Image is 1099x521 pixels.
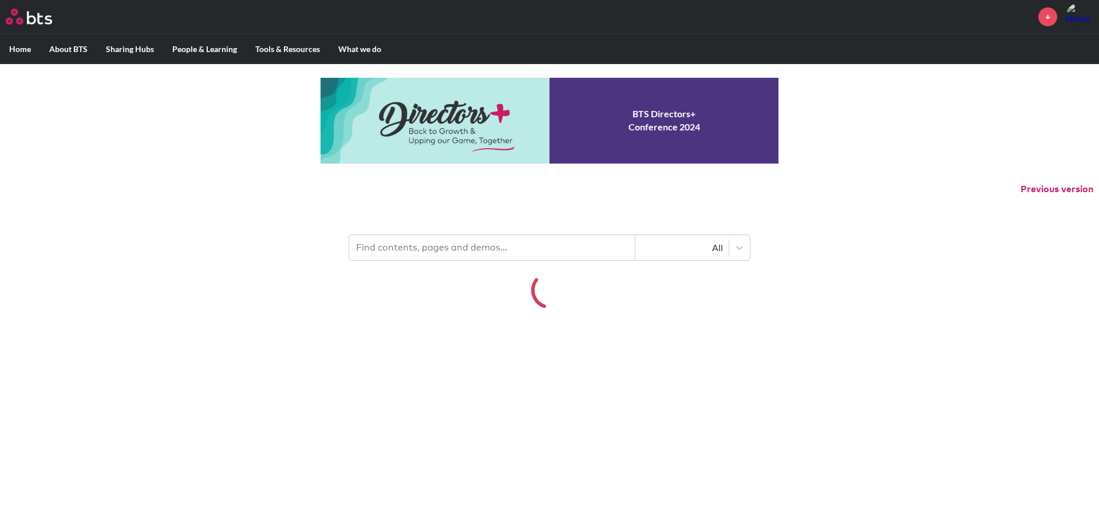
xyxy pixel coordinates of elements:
input: Find contents, pages and demos... [349,235,635,260]
label: About BTS [40,34,97,64]
img: Henry Greenhalgh [1066,3,1093,30]
div: All [641,241,723,254]
label: People & Learning [163,34,246,64]
img: BTS Logo [6,9,52,25]
label: Tools & Resources [246,34,329,64]
a: Conference 2024 [321,78,778,164]
label: What we do [329,34,390,64]
a: + [1038,7,1057,26]
a: Go home [6,9,73,25]
a: Profile [1066,3,1093,30]
label: Sharing Hubs [97,34,163,64]
button: Previous version [1021,183,1093,196]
